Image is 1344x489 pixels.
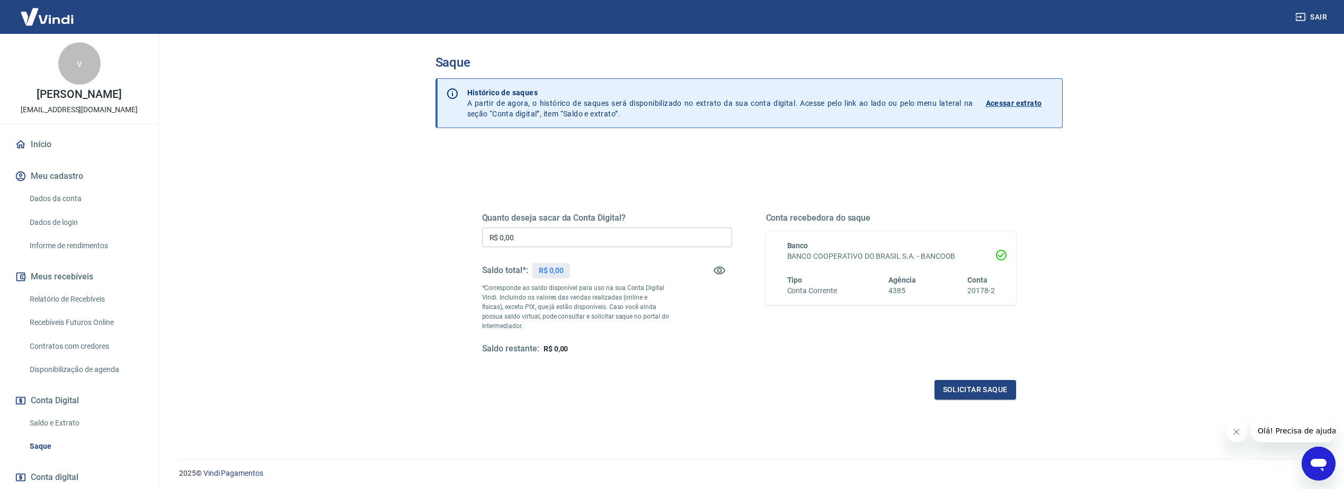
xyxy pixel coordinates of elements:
h6: BANCO COOPERATIVO DO BRASIL S.A. - BANCOOB [787,251,995,262]
button: Conta Digital [13,389,146,412]
a: Relatório de Recebíveis [25,288,146,310]
p: 2025 © [179,468,1319,479]
a: Vindi Pagamentos [203,469,263,477]
img: Vindi [13,1,82,33]
button: Solicitar saque [934,380,1016,400]
span: Agência [888,276,916,284]
p: [EMAIL_ADDRESS][DOMAIN_NAME] [21,104,138,115]
iframe: Mensagem da empresa [1251,419,1336,442]
h6: Conta Corrente [787,285,837,296]
iframe: Fechar mensagem [1226,421,1247,442]
span: Conta [967,276,987,284]
p: R$ 0,00 [539,265,564,276]
button: Meu cadastro [13,165,146,188]
div: v [58,42,101,85]
a: Dados de login [25,212,146,233]
h5: Quanto deseja sacar da Conta Digital? [482,213,732,223]
p: *Corresponde ao saldo disponível para uso na sua Conta Digital Vindi. Incluindo os valores das ve... [482,283,670,331]
span: R$ 0,00 [544,345,568,353]
span: Olá! Precisa de ajuda? [6,7,89,16]
p: Acessar extrato [986,98,1042,108]
a: Recebíveis Futuros Online [25,312,146,333]
p: Histórico de saques [467,87,973,98]
a: Início [13,133,146,156]
a: Acessar extrato [986,87,1054,119]
a: Saldo e Extrato [25,412,146,434]
span: Banco [787,241,808,250]
a: Contratos com credores [25,336,146,357]
a: Saque [25,436,146,457]
a: Conta digital [13,466,146,489]
span: Tipo [787,276,803,284]
h6: 20178-2 [967,285,995,296]
a: Informe de rendimentos [25,235,146,257]
h5: Conta recebedora do saque [766,213,1016,223]
span: Conta digital [31,470,78,485]
h5: Saldo restante: [482,343,539,355]
p: A partir de agora, o histórico de saques será disponibilizado no extrato da sua conta digital. Ac... [467,87,973,119]
button: Meus recebíveis [13,265,146,288]
a: Dados da conta [25,188,146,210]
a: Disponibilização de agenda [25,359,146,381]
h5: Saldo total*: [482,265,528,276]
button: Sair [1293,7,1331,27]
h6: 4385 [888,285,916,296]
h3: Saque [435,55,1063,70]
p: [PERSON_NAME] [37,89,121,100]
iframe: Botão para abrir a janela de mensagens [1302,447,1336,481]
